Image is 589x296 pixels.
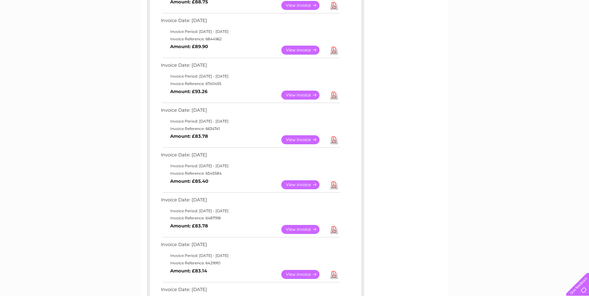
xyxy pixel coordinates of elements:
[20,16,52,35] img: logo.png
[330,225,338,234] a: Download
[330,46,338,55] a: Download
[159,240,341,252] td: Invoice Date: [DATE]
[159,80,341,87] td: Invoice Reference: 6740455
[170,268,207,274] b: Amount: £83.14
[330,1,338,10] a: Download
[281,1,327,10] a: View
[159,73,341,80] td: Invoice Period: [DATE] - [DATE]
[330,91,338,100] a: Download
[548,26,563,31] a: Contact
[281,46,327,55] a: View
[159,35,341,43] td: Invoice Reference: 6844962
[535,26,544,31] a: Blog
[159,170,341,177] td: Invoice Reference: 6545584
[170,223,208,229] b: Amount: £83.78
[281,91,327,100] a: View
[513,26,531,31] a: Telecoms
[159,214,341,222] td: Invoice Reference: 6487918
[159,118,341,125] td: Invoice Period: [DATE] - [DATE]
[281,225,327,234] a: View
[472,3,515,11] a: 0333 014 3131
[330,135,338,144] a: Download
[159,151,341,162] td: Invoice Date: [DATE]
[159,207,341,215] td: Invoice Period: [DATE] - [DATE]
[480,26,492,31] a: Water
[159,259,341,267] td: Invoice Reference: 6429910
[495,26,509,31] a: Energy
[170,133,208,139] b: Amount: £83.78
[170,89,207,94] b: Amount: £93.26
[159,61,341,73] td: Invoice Date: [DATE]
[148,3,442,30] div: Clear Business is a trading name of Verastar Limited (registered in [GEOGRAPHIC_DATA] No. 3667643...
[159,28,341,35] td: Invoice Period: [DATE] - [DATE]
[159,106,341,118] td: Invoice Date: [DATE]
[159,16,341,28] td: Invoice Date: [DATE]
[281,135,327,144] a: View
[159,125,341,132] td: Invoice Reference: 6634741
[159,196,341,207] td: Invoice Date: [DATE]
[330,270,338,279] a: Download
[159,252,341,259] td: Invoice Period: [DATE] - [DATE]
[330,180,338,189] a: Download
[159,162,341,170] td: Invoice Period: [DATE] - [DATE]
[170,178,208,184] b: Amount: £85.40
[170,44,208,49] b: Amount: £89.90
[569,26,583,31] a: Log out
[281,180,327,189] a: View
[281,270,327,279] a: View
